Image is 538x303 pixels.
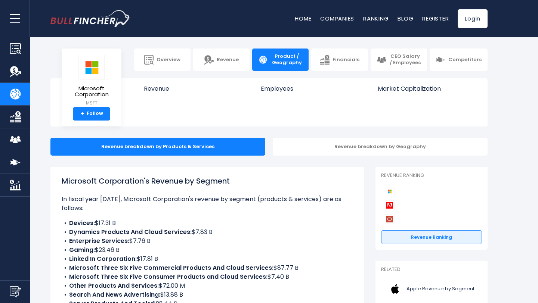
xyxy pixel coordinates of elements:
[69,254,137,263] b: Linked In Corporation:
[458,9,488,28] a: Login
[370,78,487,105] a: Market Capitalization
[62,228,353,237] li: $7.83 B
[363,15,389,22] a: Ranking
[381,266,482,273] p: Related
[378,85,479,92] span: Market Capitalization
[381,172,482,179] p: Revenue Ranking
[273,138,488,156] div: Revenue breakdown by Geography
[271,53,303,66] span: Product / Geography
[69,219,95,227] b: Devices:
[157,57,180,63] span: Overview
[134,49,191,71] a: Overview
[69,263,273,272] b: Microsoft Three Six Five Commercial Products And Cloud Services:
[62,219,353,228] li: $17.31 B
[80,110,84,117] strong: +
[50,138,265,156] div: Revenue breakdown by Products & Services
[381,279,482,299] a: Apple Revenue by Segment
[381,230,482,244] a: Revenue Ranking
[69,290,160,299] b: Search And News Advertising:
[333,57,359,63] span: Financials
[62,281,353,290] li: $72.00 M
[69,228,192,236] b: Dynamics Products And Cloud Services:
[68,100,115,106] small: MSFT
[62,290,353,299] li: $13.88 B
[386,281,404,297] img: AAPL logo
[193,49,250,71] a: Revenue
[136,78,253,105] a: Revenue
[62,246,353,254] li: $23.46 B
[430,49,488,71] a: Competitors
[62,272,353,281] li: $7.40 B
[261,85,362,92] span: Employees
[50,10,131,27] a: Go to homepage
[73,107,110,121] a: +Follow
[62,237,353,246] li: $7.76 B
[252,49,309,71] a: Product / Geography
[62,254,353,263] li: $17.81 B
[422,15,449,22] a: Register
[406,286,474,292] span: Apple Revenue by Segment
[69,281,159,290] b: Other Products And Services:
[398,15,413,22] a: Blog
[320,15,354,22] a: Companies
[448,57,482,63] span: Competitors
[69,237,129,245] b: Enterprise Services:
[311,49,368,71] a: Financials
[217,57,239,63] span: Revenue
[253,78,370,105] a: Employees
[385,200,395,210] img: Adobe competitors logo
[69,246,95,254] b: Gaming:
[62,175,353,187] h1: Microsoft Corporation's Revenue by Segment
[67,54,116,107] a: Microsoft Corporation MSFT
[62,195,353,213] p: In fiscal year [DATE], Microsoft Corporation's revenue by segment (products & services) are as fo...
[144,85,246,92] span: Revenue
[385,187,395,196] img: Microsoft Corporation competitors logo
[385,214,395,224] img: Oracle Corporation competitors logo
[389,53,421,66] span: CEO Salary / Employees
[295,15,311,22] a: Home
[62,263,353,272] li: $87.77 B
[69,272,268,281] b: Microsoft Three Six Five Consumer Products and Cloud Services:
[371,49,427,71] a: CEO Salary / Employees
[50,10,131,27] img: bullfincher logo
[68,85,115,98] span: Microsoft Corporation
